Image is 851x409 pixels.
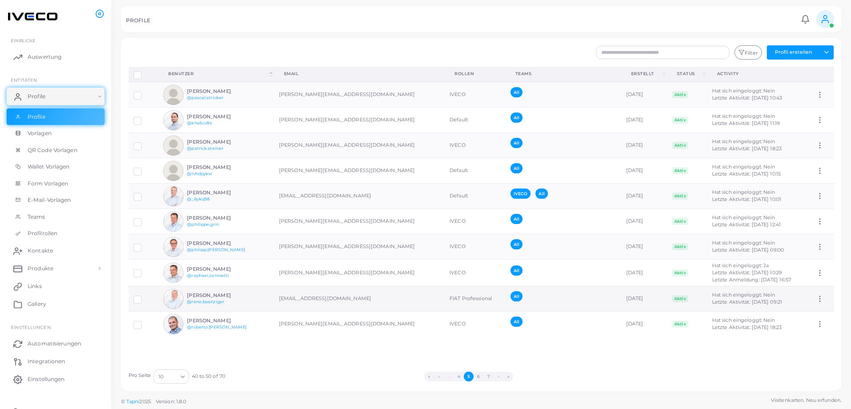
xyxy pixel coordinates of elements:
[274,234,445,260] td: [PERSON_NAME][EMAIL_ADDRESS][DOMAIN_NAME]
[811,67,834,82] th: Action
[225,372,712,381] ul: Pagination
[187,171,212,176] a: @1vhdpykw
[187,325,246,329] a: @roberto.[PERSON_NAME]
[672,142,689,149] span: Aktiv
[11,325,50,330] span: Einstellungen
[139,398,150,405] span: 2025
[511,87,523,97] span: All
[445,184,506,209] td: Default
[163,161,183,181] img: avatar
[274,158,445,184] td: [PERSON_NAME][EMAIL_ADDRESS][DOMAIN_NAME]
[187,139,252,145] h6: [PERSON_NAME]
[621,286,667,312] td: [DATE]
[503,372,513,381] button: Go to last page
[187,266,252,272] h6: [PERSON_NAME]
[672,91,689,98] span: Aktiv
[717,71,801,77] div: activity
[187,95,223,100] a: @pascal.stricker
[712,113,775,119] span: Hat sich eingeloggt: Nein
[712,214,775,221] span: Hat sich eingeloggt: Nein
[515,71,612,77] div: Teams
[474,372,483,381] button: Go to page 6
[11,77,37,83] span: ENTITÄTEN
[187,88,252,94] h6: [PERSON_NAME]
[445,133,506,158] td: IVECO
[7,370,105,388] a: Einstellungen
[712,145,782,152] span: Letzte Aktivität: [DATE] 18:23
[535,188,547,199] span: All
[511,317,523,327] span: All
[621,108,667,133] td: [DATE]
[672,243,689,250] span: Aktiv
[445,108,506,133] td: Default
[494,372,503,381] button: Go to next page
[672,269,689,277] span: Aktiv
[621,234,667,260] td: [DATE]
[28,247,53,255] span: Kontakte
[28,229,57,237] span: Profilrollen
[187,318,252,324] h6: [PERSON_NAME]
[7,158,105,175] a: Wallet Vorlagen
[187,273,229,278] a: @raphael.zaninetti
[28,282,42,290] span: Links
[164,372,177,381] input: Search for option
[187,146,223,151] a: @patrick.steiner
[454,71,496,77] div: Rollen
[7,277,105,295] a: Links
[712,324,782,330] span: Letzte Aktivität: [DATE] 18:23
[712,247,784,253] span: Letzte Aktivität: [DATE] 09:00
[7,260,105,277] a: Produkte
[28,300,46,308] span: Gallery
[511,265,523,276] span: All
[274,108,445,133] td: [PERSON_NAME][EMAIL_ADDRESS][DOMAIN_NAME]
[28,146,77,154] span: QR Code Vorlagen
[163,212,183,232] img: avatar
[771,397,841,404] span: Visitenkarten. Neu erfunden.
[445,234,506,260] td: IVECO
[187,293,252,298] h6: [PERSON_NAME]
[677,71,701,77] div: Status
[712,196,781,202] span: Letzte Aktivität: [DATE] 10:01
[712,164,775,170] span: Hat sich eingeloggt: Nein
[7,192,105,209] a: E-Mail-Vorlagen
[274,209,445,234] td: [PERSON_NAME][EMAIL_ADDRESS][DOMAIN_NAME]
[129,372,151,379] label: Pro Seite
[126,398,140,405] a: Tapni
[28,163,70,171] span: Wallet Vorlagen
[274,133,445,158] td: [PERSON_NAME][EMAIL_ADDRESS][DOMAIN_NAME]
[8,8,57,25] img: logo
[7,353,105,370] a: Integrationen
[163,314,183,334] img: avatar
[28,180,68,188] span: Form Vorlagen
[284,71,435,77] div: Email
[445,158,506,184] td: Default
[7,108,105,125] a: Profile
[712,120,780,126] span: Letzte Aktivität: [DATE] 11:19
[454,372,464,381] button: Go to page 4
[712,189,775,195] span: Hat sich eingeloggt: Nein
[7,225,105,242] a: Profilrollen
[712,269,782,276] span: Letzte Aktivität: [DATE] 10:29
[464,372,474,381] button: Go to page 5
[28,213,45,221] span: Teams
[274,82,445,108] td: [PERSON_NAME][EMAIL_ADDRESS][DOMAIN_NAME]
[445,312,506,337] td: IVECO
[187,241,252,246] h6: [PERSON_NAME]
[187,190,252,196] h6: [PERSON_NAME]
[7,125,105,142] a: Vorlagen
[712,277,791,283] span: Letzte Anmeldung: [DATE] 16:57
[424,372,434,381] button: Go to first page
[712,299,782,305] span: Letzte Aktivität: [DATE] 09:21
[511,138,523,148] span: All
[672,192,689,200] span: Aktiv
[7,242,105,260] a: Kontakte
[621,209,667,234] td: [DATE]
[484,372,494,381] button: Go to page 7
[712,240,775,246] span: Hat sich eingeloggt: Nein
[274,184,445,209] td: [EMAIL_ADDRESS][DOMAIN_NAME]
[156,398,186,405] span: Version: 1.8.0
[163,263,183,283] img: avatar
[28,340,81,348] span: Automatisierungen
[511,214,523,224] span: All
